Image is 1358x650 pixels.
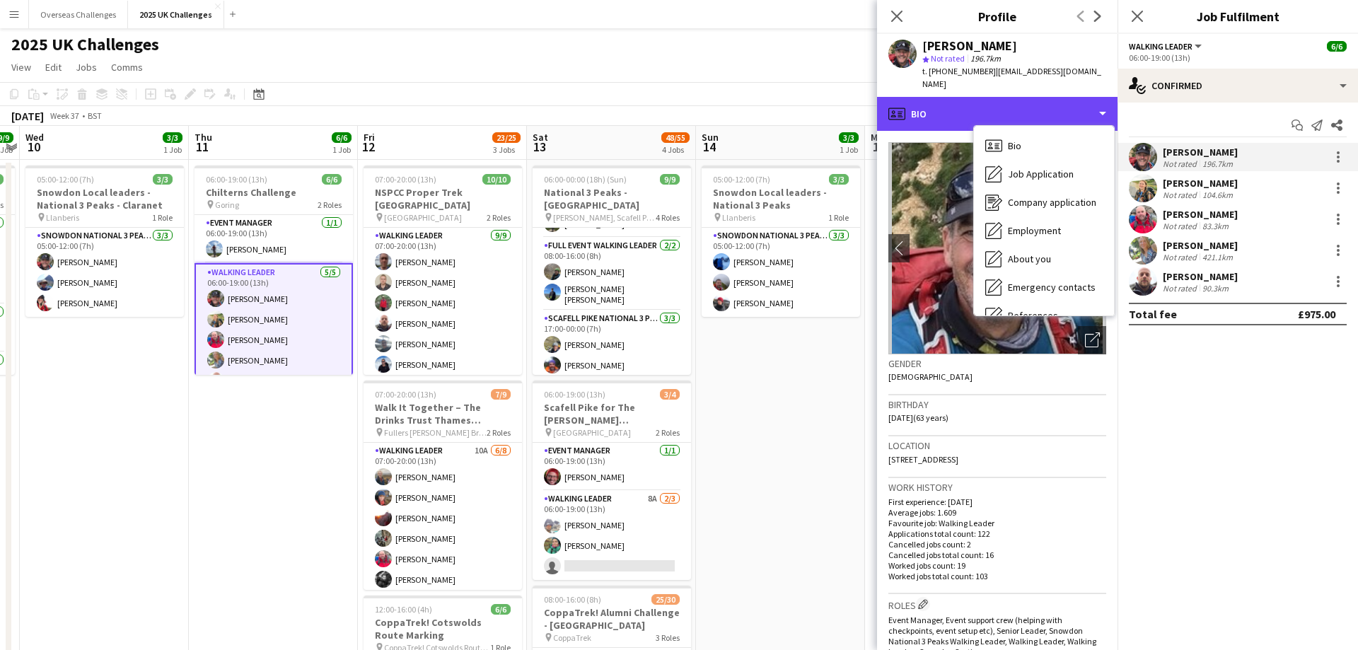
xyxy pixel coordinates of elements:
span: 3/3 [829,174,849,185]
p: Cancelled jobs total count: 16 [888,550,1106,560]
p: Applications total count: 122 [888,528,1106,539]
app-card-role: Snowdon National 3 Peaks Walking Leader3/305:00-12:00 (7h)[PERSON_NAME][PERSON_NAME][PERSON_NAME] [25,228,184,317]
h3: CoppaTrek! Cotswolds Route Marking [364,616,522,642]
span: 6/6 [491,604,511,615]
span: 05:00-12:00 (7h) [713,174,770,185]
span: 06:00-00:00 (18h) (Sun) [544,174,627,185]
span: 1 Role [828,212,849,223]
span: 6/6 [1327,41,1347,52]
app-job-card: 06:00-19:00 (13h)3/4Scafell Pike for The [PERSON_NAME] [PERSON_NAME] Trust [GEOGRAPHIC_DATA]2 Rol... [533,381,691,580]
span: 07:00-20:00 (13h) [375,174,436,185]
span: 13 [530,139,548,155]
span: 06:00-19:00 (13h) [544,389,605,400]
app-card-role: Walking Leader9/907:00-20:00 (13h)[PERSON_NAME][PERSON_NAME][PERSON_NAME][PERSON_NAME][PERSON_NAM... [364,228,522,440]
span: [GEOGRAPHIC_DATA] [384,212,462,223]
div: Emergency contacts [974,273,1114,301]
h3: Walk It Together – The Drinks Trust Thames Footpath Challenge [364,401,522,426]
span: [DATE] (63 years) [888,412,948,423]
span: 25/30 [651,594,680,605]
span: [PERSON_NAME], Scafell Pike and Snowdon [553,212,656,223]
div: [PERSON_NAME] [922,40,1017,52]
span: [GEOGRAPHIC_DATA] [553,427,631,438]
button: 2025 UK Challenges [128,1,224,28]
app-job-card: 05:00-12:00 (7h)3/3Snowdon Local leaders - National 3 Peaks - Claranet Llanberis1 RoleSnowdon Nat... [25,166,184,317]
span: About you [1008,253,1051,265]
div: BST [88,110,102,121]
h3: Birthday [888,398,1106,411]
h3: Snowdon Local leaders - National 3 Peaks [702,186,860,211]
span: Comms [111,61,143,74]
span: Bio [1008,139,1021,152]
div: [PERSON_NAME] [1163,270,1238,283]
div: Not rated [1163,190,1200,200]
app-card-role: Event Manager1/106:00-19:00 (13h)[PERSON_NAME] [195,215,353,263]
span: 3/3 [839,132,859,143]
h3: NSPCC Proper Trek [GEOGRAPHIC_DATA] [364,186,522,211]
div: [PERSON_NAME] [1163,239,1238,252]
span: 08:00-16:00 (8h) [544,594,601,605]
app-card-role: Walking Leader10A6/807:00-20:00 (13h)[PERSON_NAME][PERSON_NAME][PERSON_NAME][PERSON_NAME][PERSON_... [364,443,522,634]
span: Mon [871,131,889,144]
span: 9/9 [660,174,680,185]
div: Not rated [1163,221,1200,231]
p: First experience: [DATE] [888,497,1106,507]
span: Llanberis [46,212,79,223]
app-card-role: Snowdon National 3 Peaks Walking Leader3/305:00-12:00 (7h)[PERSON_NAME][PERSON_NAME][PERSON_NAME] [702,228,860,317]
span: 15 [869,139,889,155]
div: 421.1km [1200,252,1236,262]
span: Goring [215,199,239,210]
span: 10 [23,139,44,155]
span: References [1008,309,1058,322]
p: Worked jobs total count: 103 [888,571,1106,581]
span: Week 37 [47,110,82,121]
span: 1 Role [152,212,173,223]
h3: Scafell Pike for The [PERSON_NAME] [PERSON_NAME] Trust [533,401,691,426]
button: Walking Leader [1129,41,1204,52]
div: 104.6km [1200,190,1236,200]
div: 05:00-12:00 (7h)3/3Snowdon Local leaders - National 3 Peaks Llanberis1 RoleSnowdon National 3 Pea... [702,166,860,317]
span: 12 [361,139,375,155]
div: 4 Jobs [662,144,689,155]
span: 2 Roles [318,199,342,210]
span: Jobs [76,61,97,74]
a: Comms [105,58,149,76]
span: 196.7km [968,53,1004,64]
span: Fullers [PERSON_NAME] Brewery, [GEOGRAPHIC_DATA] [384,427,487,438]
span: 12:00-16:00 (4h) [375,604,432,615]
span: 23/25 [492,132,521,143]
h3: National 3 Peaks - [GEOGRAPHIC_DATA] [533,186,691,211]
app-job-card: 07:00-20:00 (13h)10/10NSPCC Proper Trek [GEOGRAPHIC_DATA] [GEOGRAPHIC_DATA]2 RolesWalking Leader9... [364,166,522,375]
app-card-role: Walking Leader5/506:00-19:00 (13h)[PERSON_NAME][PERSON_NAME][PERSON_NAME][PERSON_NAME] [195,263,353,396]
span: [STREET_ADDRESS] [888,454,958,465]
span: CoppaTrek [553,632,591,643]
div: 06:00-00:00 (18h) (Sun)9/9National 3 Peaks - [GEOGRAPHIC_DATA] [PERSON_NAME], Scafell Pike and Sn... [533,166,691,375]
h3: Snowdon Local leaders - National 3 Peaks - Claranet [25,186,184,211]
span: 7/9 [491,389,511,400]
div: Not rated [1163,252,1200,262]
p: Cancelled jobs count: 2 [888,539,1106,550]
div: Job Application [974,160,1114,188]
div: 196.7km [1200,158,1236,169]
div: Total fee [1129,307,1177,321]
div: [PERSON_NAME] [1163,146,1238,158]
div: [DATE] [11,109,44,123]
div: Not rated [1163,158,1200,169]
h3: Job Fulfilment [1118,7,1358,25]
span: [DEMOGRAPHIC_DATA] [888,371,973,382]
app-card-role: Event Manager1/106:00-19:00 (13h)[PERSON_NAME] [533,443,691,491]
span: 6/6 [332,132,352,143]
span: Sun [702,131,719,144]
span: 2 Roles [487,427,511,438]
span: 11 [192,139,212,155]
span: 2 Roles [487,212,511,223]
img: Crew avatar or photo [888,142,1106,354]
div: 3 Jobs [493,144,520,155]
app-card-role: Full Event Walking Leader2/208:00-16:00 (8h)[PERSON_NAME][PERSON_NAME] [PERSON_NAME] [533,238,691,311]
div: Open photos pop-in [1078,326,1106,354]
span: 3/3 [153,174,173,185]
div: Employment [974,216,1114,245]
div: Bio [877,97,1118,131]
h3: CoppaTrek! Alumni Challenge - [GEOGRAPHIC_DATA] [533,606,691,632]
span: t. [PHONE_NUMBER] [922,66,996,76]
